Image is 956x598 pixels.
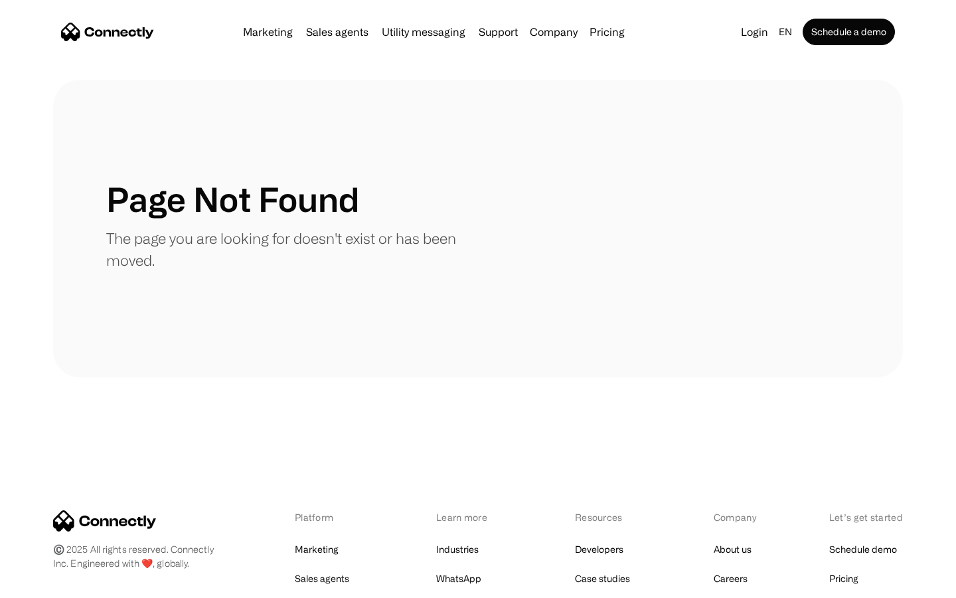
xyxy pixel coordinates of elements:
[436,540,479,559] a: Industries
[106,227,478,271] p: The page you are looking for doesn't exist or has been moved.
[714,540,752,559] a: About us
[436,569,481,588] a: WhatsApp
[13,573,80,593] aside: Language selected: English
[295,510,367,524] div: Platform
[473,27,523,37] a: Support
[714,510,760,524] div: Company
[295,540,339,559] a: Marketing
[295,569,349,588] a: Sales agents
[106,179,359,219] h1: Page Not Found
[27,575,80,593] ul: Language list
[301,27,374,37] a: Sales agents
[803,19,895,45] a: Schedule a demo
[736,23,773,41] a: Login
[575,540,623,559] a: Developers
[575,510,645,524] div: Resources
[779,23,792,41] div: en
[714,569,748,588] a: Careers
[376,27,471,37] a: Utility messaging
[436,510,506,524] div: Learn more
[238,27,298,37] a: Marketing
[575,569,630,588] a: Case studies
[530,23,578,41] div: Company
[829,510,903,524] div: Let’s get started
[829,540,897,559] a: Schedule demo
[829,569,858,588] a: Pricing
[584,27,630,37] a: Pricing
